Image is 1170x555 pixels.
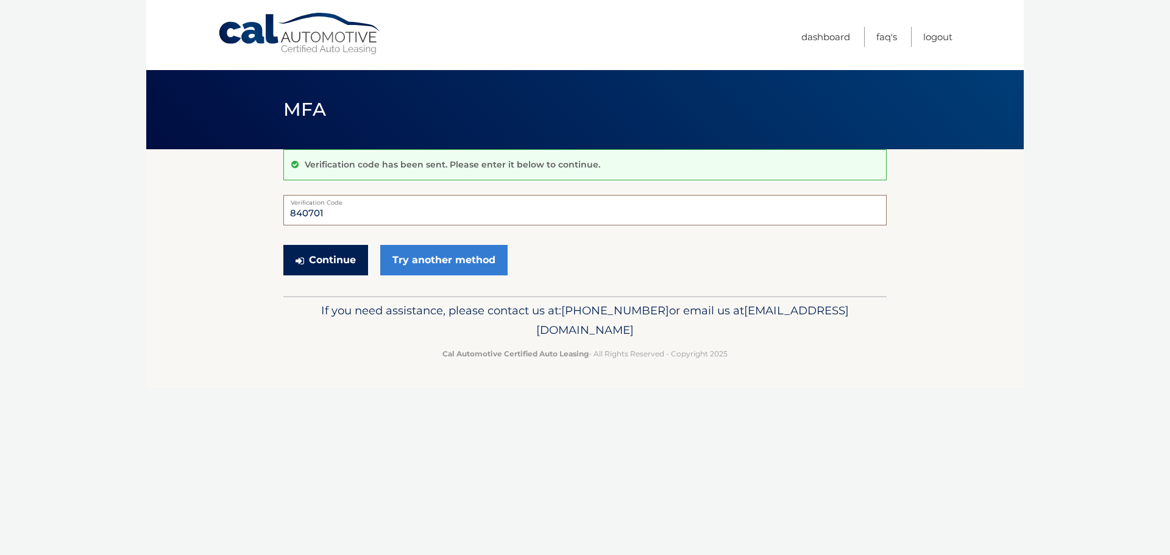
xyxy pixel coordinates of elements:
[442,349,589,358] strong: Cal Automotive Certified Auto Leasing
[561,303,669,317] span: [PHONE_NUMBER]
[283,98,326,121] span: MFA
[380,245,508,275] a: Try another method
[876,27,897,47] a: FAQ's
[923,27,952,47] a: Logout
[801,27,850,47] a: Dashboard
[291,347,879,360] p: - All Rights Reserved - Copyright 2025
[283,195,887,205] label: Verification Code
[536,303,849,337] span: [EMAIL_ADDRESS][DOMAIN_NAME]
[283,245,368,275] button: Continue
[218,12,382,55] a: Cal Automotive
[283,195,887,225] input: Verification Code
[305,159,600,170] p: Verification code has been sent. Please enter it below to continue.
[291,301,879,340] p: If you need assistance, please contact us at: or email us at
